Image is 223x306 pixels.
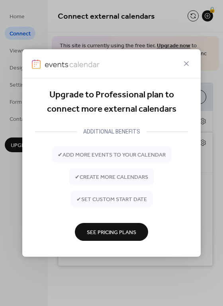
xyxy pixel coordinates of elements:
[58,151,166,159] span: ✔ add more events to your calendar
[75,223,148,241] button: See Pricing Plans
[76,195,147,203] span: ✔ set custom start date
[87,228,136,236] span: See Pricing Plans
[35,88,188,117] div: Upgrade to Professional plan to connect more external calendars
[77,127,147,136] div: ADDITIONAL BENEFITS
[45,60,100,69] img: logo-type
[32,60,41,69] img: logo-icon
[75,173,148,181] span: ✔ create more calendars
